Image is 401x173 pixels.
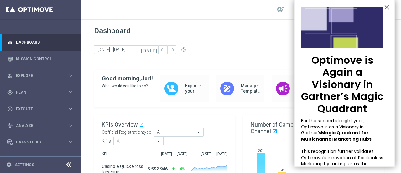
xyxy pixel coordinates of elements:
p: This recognition further validates Optimove’s innovation of Positionless Marketing by ranking us ... [301,149,383,173]
i: keyboard_arrow_right [68,73,74,78]
div: Dashboard [7,34,74,51]
p: Optimove is Again a Visionary in Gartner’s Magic Quadrant [301,54,383,115]
i: settings [6,162,12,168]
i: equalizer [7,40,13,45]
a: Settings [15,163,34,167]
span: school [293,6,300,13]
i: keyboard_arrow_right [68,89,74,95]
a: Optibot [16,150,65,167]
span: Explore [16,74,68,78]
div: Explore [7,73,68,78]
a: Dashboard [16,34,74,51]
strong: Magic Quadrant for Multichannel Marketing Hubs [301,130,372,142]
div: Optibot [7,150,74,167]
div: Data Studio [7,139,68,145]
span: Analyze [16,124,68,127]
span: Execute [16,107,68,111]
i: keyboard_arrow_right [68,139,74,145]
div: Analyze [7,123,68,128]
span: Plan [16,90,68,94]
i: keyboard_arrow_right [68,106,74,112]
span: Data Studio [16,140,68,144]
div: Execute [7,106,68,112]
div: Plan [7,89,68,95]
button: Close [384,2,390,12]
i: track_changes [7,123,13,128]
span: For the second straight year, Optimove is as a Visionary in Gartner’s [301,117,365,136]
i: gps_fixed [7,89,13,95]
i: lightbulb [7,156,13,162]
a: Mission Control [16,51,74,67]
i: person_search [7,73,13,78]
div: Mission Control [7,51,74,67]
i: keyboard_arrow_right [68,122,74,128]
i: play_circle_outline [7,106,13,112]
